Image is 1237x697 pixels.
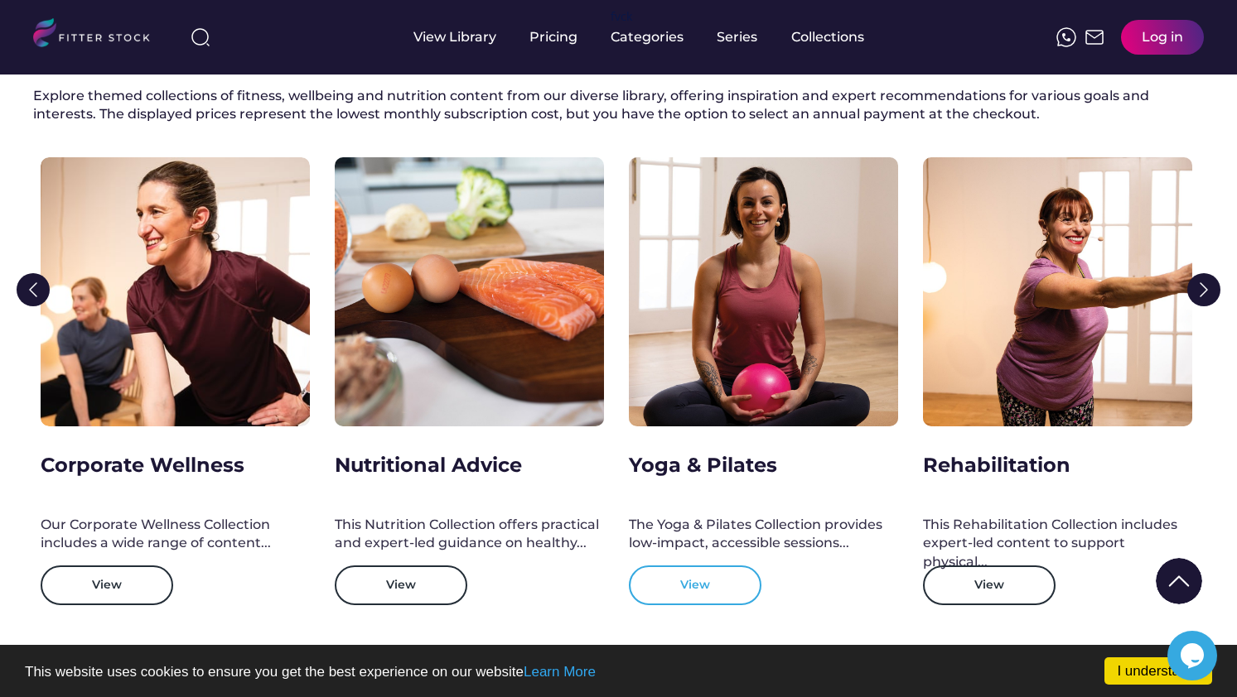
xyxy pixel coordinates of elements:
[33,87,1204,124] div: Explore themed collections of fitness, wellbeing and nutrition content from our diverse library, ...
[791,28,864,46] div: Collections
[25,665,1212,679] p: This website uses cookies to ensure you get the best experience on our website
[629,451,777,479] div: Yoga & Pilates
[1187,273,1220,306] img: Group%201000002322%20%281%29.svg
[611,28,684,46] div: Categories
[923,516,1192,571] div: This Rehabilitation Collection includes expert-led content to support physical...
[41,157,310,426] img: Corporate_Wellness_Collections.jpg
[717,28,758,46] div: Series
[1142,28,1183,46] div: Log in
[629,516,898,553] div: The Yoga & Pilates Collection provides low-impact, accessible sessions...
[191,27,210,47] img: search-normal%203.svg
[1056,27,1076,47] img: meteor-icons_whatsapp%20%281%29.svg
[33,18,164,52] img: LOGO.svg
[529,28,577,46] div: Pricing
[923,565,1056,605] button: View
[413,28,496,46] div: View Library
[41,516,310,553] div: Our Corporate Wellness Collection includes a wide range of content...
[524,664,596,680] a: Learn More
[1156,558,1202,604] img: Group%201000002322%20%281%29.svg
[629,565,761,605] button: View
[335,565,467,605] button: View
[923,451,1070,479] div: Rehabilitation
[41,451,244,479] div: Corporate Wellness
[1167,631,1220,680] iframe: chat widget
[335,516,604,553] div: This Nutrition Collection offers practical and expert-led guidance on healthy...
[1104,657,1212,685] a: I understand!
[17,273,50,306] img: Group%201000002322%20%281%29.svg
[611,8,632,25] div: fvck
[335,451,522,479] div: Nutritional Advice
[1085,27,1104,47] img: Frame%2051.svg
[41,565,173,605] button: View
